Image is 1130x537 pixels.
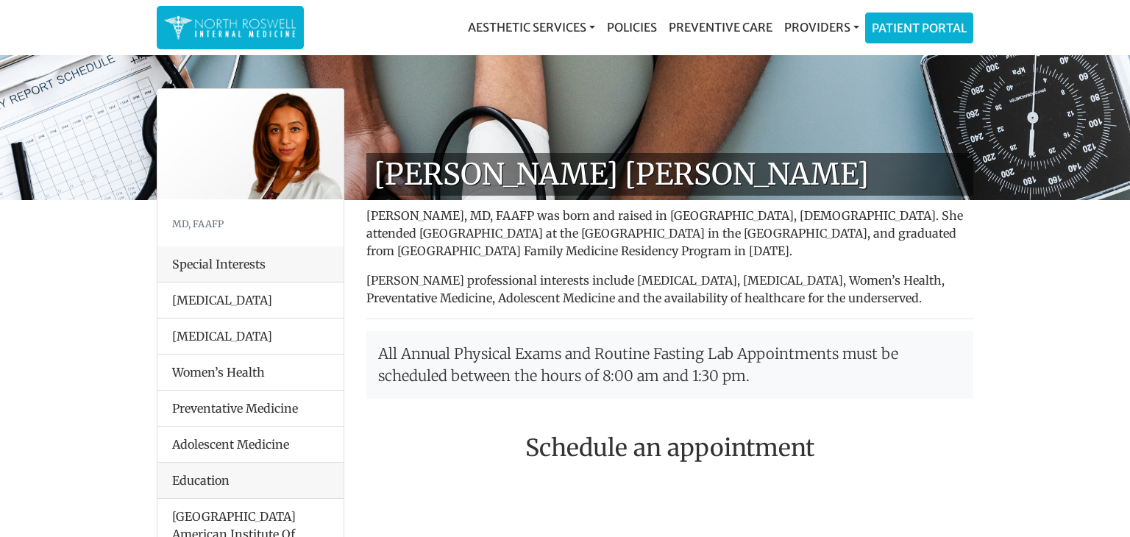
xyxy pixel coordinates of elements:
[866,13,973,43] a: Patient Portal
[157,89,344,199] img: Dr. Farah Mubarak Ali MD, FAAFP
[462,13,601,42] a: Aesthetic Services
[157,246,344,282] div: Special Interests
[157,318,344,355] li: [MEDICAL_DATA]
[366,271,973,307] p: [PERSON_NAME] professional interests include [MEDICAL_DATA], [MEDICAL_DATA], Women’s Health, Prev...
[157,282,344,319] li: [MEDICAL_DATA]
[778,13,865,42] a: Providers
[157,354,344,391] li: Women’s Health
[164,13,296,42] img: North Roswell Internal Medicine
[601,13,663,42] a: Policies
[172,218,224,230] small: MD, FAAFP
[157,390,344,427] li: Preventative Medicine
[157,426,344,463] li: Adolescent Medicine
[366,331,973,399] p: All Annual Physical Exams and Routine Fasting Lab Appointments must be scheduled between the hour...
[366,207,973,260] p: [PERSON_NAME], MD, FAAFP was born and raised in [GEOGRAPHIC_DATA], [DEMOGRAPHIC_DATA]. She attend...
[366,434,973,462] h2: Schedule an appointment
[157,463,344,499] div: Education
[366,153,973,196] h1: [PERSON_NAME] [PERSON_NAME]
[663,13,778,42] a: Preventive Care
